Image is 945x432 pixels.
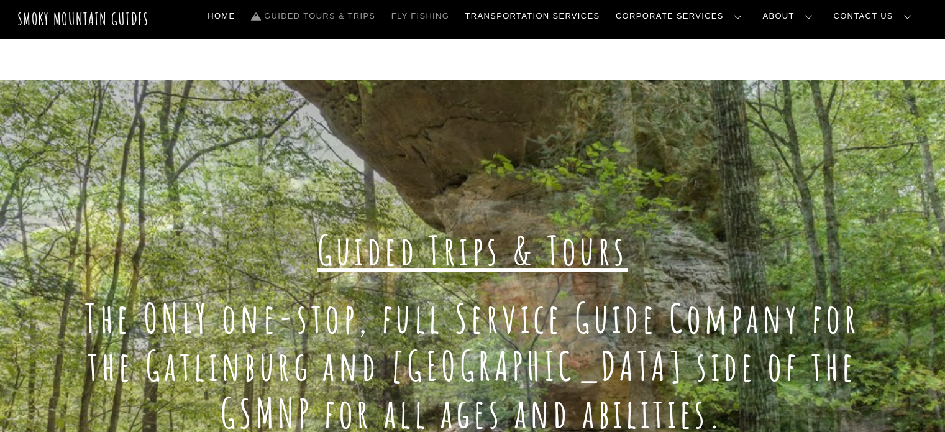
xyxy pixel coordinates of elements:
a: Transportation Services [460,3,605,29]
a: Home [203,3,240,29]
a: Guided Tours & Trips [246,3,380,29]
a: Fly Fishing [386,3,454,29]
a: Corporate Services [611,3,752,29]
a: Contact Us [829,3,921,29]
a: Smoky Mountain Guides [17,9,149,29]
a: About [758,3,823,29]
span: Guided Trips & Tours [317,225,628,275]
